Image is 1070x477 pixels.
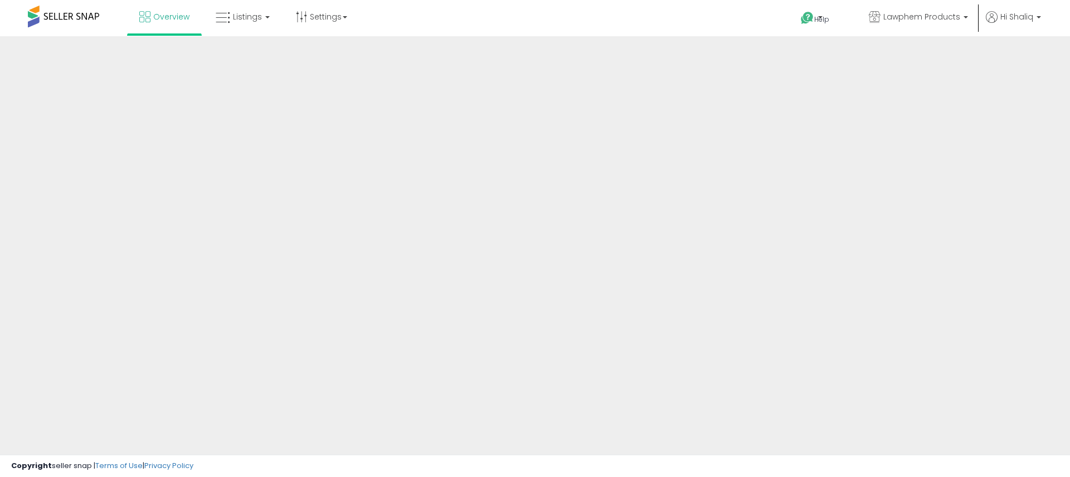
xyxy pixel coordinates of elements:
[11,460,52,471] strong: Copyright
[11,461,193,471] div: seller snap | |
[144,460,193,471] a: Privacy Policy
[233,11,262,22] span: Listings
[814,15,829,24] span: Help
[153,11,189,22] span: Overview
[1000,11,1033,22] span: Hi Shaliq
[792,3,851,36] a: Help
[986,11,1041,36] a: Hi Shaliq
[800,11,814,25] i: Get Help
[95,460,143,471] a: Terms of Use
[883,11,960,22] span: Lawphem Products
